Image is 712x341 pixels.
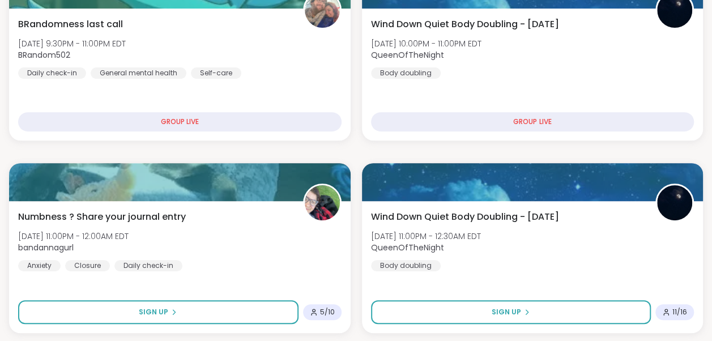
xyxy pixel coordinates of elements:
span: [DATE] 11:00PM - 12:30AM EDT [371,231,481,242]
img: bandannagurl [305,185,340,220]
b: bandannagurl [18,242,74,253]
div: GROUP LIVE [18,112,342,131]
button: Sign Up [18,300,299,324]
span: Numbness ? Share your journal entry [18,210,186,224]
button: Sign Up [371,300,651,324]
span: 11 / 16 [672,308,687,317]
span: Wind Down Quiet Body Doubling - [DATE] [371,210,559,224]
div: Anxiety [18,260,61,271]
span: 5 / 10 [320,308,335,317]
div: Daily check-in [114,260,182,271]
div: General mental health [91,67,186,79]
div: Closure [65,260,110,271]
span: Sign Up [492,307,521,317]
span: Wind Down Quiet Body Doubling - [DATE] [371,18,559,31]
span: [DATE] 10:00PM - 11:00PM EDT [371,38,481,49]
img: QueenOfTheNight [657,185,692,220]
div: GROUP LIVE [371,112,694,131]
span: BRandomness last call [18,18,123,31]
span: Sign Up [139,307,168,317]
b: QueenOfTheNight [371,49,444,61]
div: Daily check-in [18,67,86,79]
b: QueenOfTheNight [371,242,444,253]
div: Body doubling [371,67,441,79]
span: [DATE] 9:30PM - 11:00PM EDT [18,38,126,49]
b: BRandom502 [18,49,70,61]
div: Body doubling [371,260,441,271]
div: Self-care [191,67,241,79]
span: [DATE] 11:00PM - 12:00AM EDT [18,231,129,242]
